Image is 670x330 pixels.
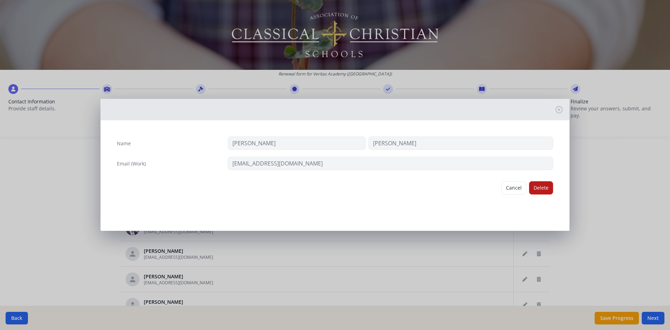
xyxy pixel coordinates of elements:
[501,181,526,195] button: Cancel
[228,157,553,170] input: contact@site.com
[117,140,131,147] label: Name
[228,137,366,150] input: First Name
[117,160,146,167] label: Email (Work)
[529,181,553,195] button: Delete
[368,137,553,150] input: Last Name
